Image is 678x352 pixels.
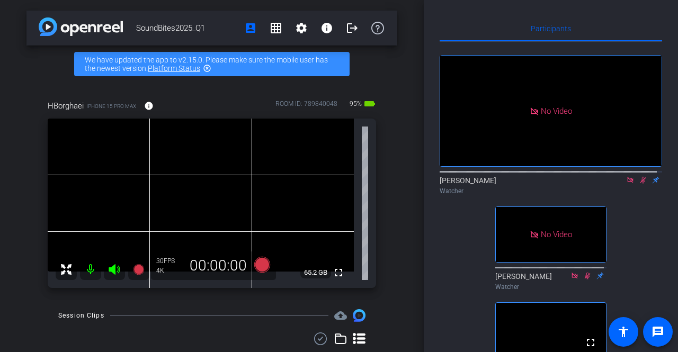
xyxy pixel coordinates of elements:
[332,266,345,279] mat-icon: fullscreen
[440,175,662,196] div: [PERSON_NAME]
[363,97,376,110] mat-icon: battery_std
[652,326,664,338] mat-icon: message
[86,102,136,110] span: iPhone 15 Pro Max
[144,101,154,111] mat-icon: info
[164,257,175,265] span: FPS
[541,230,572,239] span: No Video
[156,257,183,265] div: 30
[495,282,606,292] div: Watcher
[320,22,333,34] mat-icon: info
[183,257,254,275] div: 00:00:00
[495,271,606,292] div: [PERSON_NAME]
[584,336,597,349] mat-icon: fullscreen
[48,100,84,112] span: HBorghaei
[531,25,571,32] span: Participants
[617,326,630,338] mat-icon: accessibility
[74,52,350,76] div: We have updated the app to v2.15.0. Please make sure the mobile user has the newest version.
[244,22,257,34] mat-icon: account_box
[275,99,337,114] div: ROOM ID: 789840048
[334,309,347,322] span: Destinations for your clips
[58,310,104,321] div: Session Clips
[300,266,331,279] span: 65.2 GB
[346,22,359,34] mat-icon: logout
[334,309,347,322] mat-icon: cloud_upload
[136,17,238,39] span: SoundBites2025_Q1
[156,266,183,275] div: 4K
[348,95,363,112] span: 95%
[203,64,211,73] mat-icon: highlight_off
[39,17,123,36] img: app-logo
[295,22,308,34] mat-icon: settings
[270,22,282,34] mat-icon: grid_on
[353,309,365,322] img: Session clips
[541,106,572,115] span: No Video
[440,186,662,196] div: Watcher
[148,64,200,73] a: Platform Status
